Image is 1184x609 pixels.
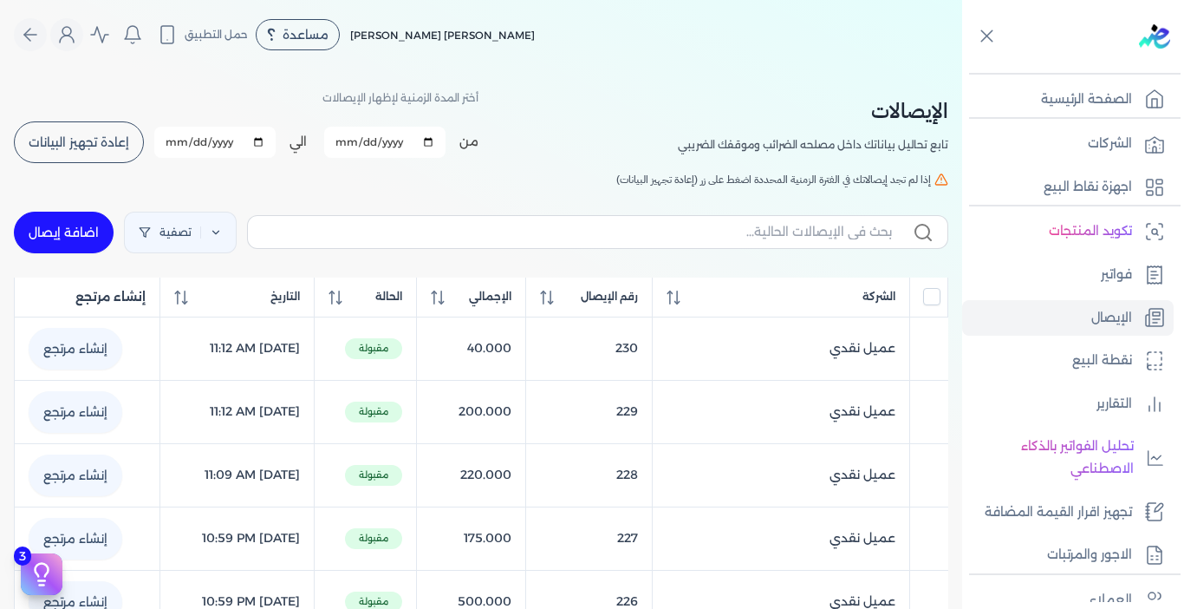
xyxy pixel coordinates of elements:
[29,455,122,496] a: إنشاء مرتجع
[29,518,122,560] a: إنشاء مرتجع
[1049,220,1132,243] p: تكويد المنتجات
[124,212,237,253] a: تصفية
[29,136,129,148] span: إعادة تجهيز البيانات
[581,289,638,304] span: رقم الإيصال
[962,343,1174,379] a: نقطة البيع
[829,466,895,484] span: عميل نقدي
[289,133,307,151] label: الي
[262,223,892,241] input: بحث في الإيصالات الحالية...
[1041,88,1132,111] p: الصفحة الرئيسية
[350,29,535,42] span: [PERSON_NAME] [PERSON_NAME]
[375,289,402,304] span: الحالة
[29,328,122,370] a: إنشاء مرتجع
[678,95,948,127] h2: الإيصالات
[1047,544,1132,566] p: الاجور والمرتبات
[1091,307,1132,330] p: الإيصال
[962,386,1174,422] a: التقارير
[1101,264,1132,286] p: فواتير
[1088,133,1132,155] p: الشركات
[962,169,1174,206] a: اجهزة نقاط البيع
[962,494,1174,531] a: تجهيز اقرار القيمة المضافة
[14,547,31,566] span: 3
[962,257,1174,293] a: فواتير
[678,134,948,156] p: تابع تحاليل بياناتك داخل مصلحه الضرائب وموقفك الضريبي
[667,339,895,357] a: عميل نقدي
[1139,24,1170,49] img: logo
[985,501,1132,524] p: تجهيز اقرار القيمة المضافة
[829,403,895,421] span: عميل نقدي
[29,391,122,433] a: إنشاء مرتجع
[962,213,1174,250] a: تكويد المنتجات
[971,435,1134,480] p: تحليل الفواتير بالذكاء الاصطناعي
[469,289,511,304] span: الإجمالي
[21,553,62,595] button: 3
[14,212,114,253] a: اضافة إيصال
[283,29,329,41] span: مساعدة
[962,82,1174,118] a: الصفحة الرئيسية
[270,289,300,304] span: التاريخ
[256,19,340,50] div: مساعدة
[667,466,895,484] a: عميل نقدي
[962,537,1174,573] a: الاجور والمرتبات
[962,300,1174,337] a: الإيصال
[616,172,931,187] span: إذا لم تجد إيصالاتك في الفترة الزمنية المحددة اضغط على زر (إعادة تجهيز البيانات)
[322,87,478,109] p: أختر المدة الزمنية لإظهار الإيصالات
[14,121,144,163] button: إعادة تجهيز البيانات
[75,288,146,306] span: إنشاء مرتجع
[862,289,895,304] span: الشركة
[962,429,1174,487] a: تحليل الفواتير بالذكاء الاصطناعي
[667,403,895,421] a: عميل نقدي
[1044,176,1132,199] p: اجهزة نقاط البيع
[829,339,895,357] span: عميل نقدي
[1072,350,1132,372] p: نقطة البيع
[185,27,248,43] span: حمل التطبيق
[962,126,1174,162] a: الشركات
[153,20,252,49] button: حمل التطبيق
[459,133,478,151] label: من
[1096,393,1132,416] p: التقارير
[829,529,895,547] span: عميل نقدي
[667,529,895,547] a: عميل نقدي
